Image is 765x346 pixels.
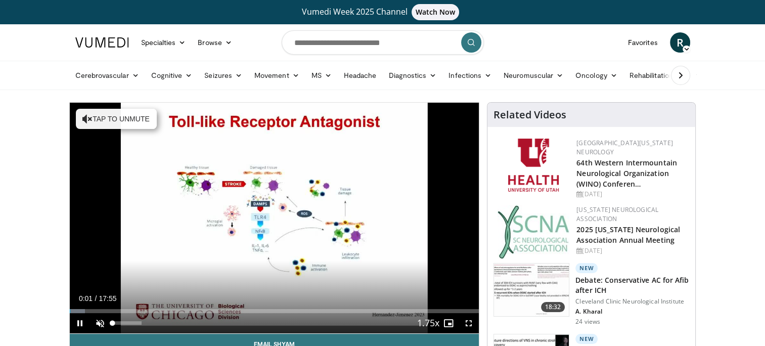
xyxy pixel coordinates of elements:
[541,302,565,312] span: 18:32
[576,205,658,223] a: [US_STATE] Neurological Association
[508,139,559,192] img: f6362829-b0a3-407d-a044-59546adfd345.png.150x105_q85_autocrop_double_scale_upscale_version-0.2.png
[438,313,459,333] button: Enable picture-in-picture mode
[338,65,383,85] a: Headache
[77,4,689,20] a: Vumedi Week 2025 ChannelWatch Now
[569,65,623,85] a: Oncology
[493,263,689,326] a: 18:32 New Debate: Conservative AC for Afib after ICH Cleveland Clinic Neurological Institute A. K...
[145,65,199,85] a: Cognitive
[576,190,687,199] div: [DATE]
[575,318,600,326] p: 24 views
[418,313,438,333] button: Playback Rate
[70,309,479,313] div: Progress Bar
[198,65,248,85] a: Seizures
[493,109,566,121] h4: Related Videos
[99,294,116,302] span: 17:55
[498,65,569,85] a: Neuromuscular
[305,65,338,85] a: MS
[494,264,569,316] img: 514e11ea-87f1-47fb-adb8-ddffea0a3059.150x105_q85_crop-smart_upscale.jpg
[498,205,569,258] img: b123db18-9392-45ae-ad1d-42c3758a27aa.jpg.150x105_q85_autocrop_double_scale_upscale_version-0.2.jpg
[622,32,664,53] a: Favorites
[575,308,689,316] p: A. Kharal
[69,65,145,85] a: Cerebrovascular
[95,294,97,302] span: /
[382,65,442,85] a: Diagnostics
[442,65,498,85] a: Infections
[302,6,464,17] span: Vumedi Week 2025 Channel
[459,313,479,333] button: Fullscreen
[576,225,680,245] a: 2025 [US_STATE] Neurological Association Annual Meeting
[576,158,677,189] a: 64th Western Intermountain Neurological Organization (WINO) Conferen…
[575,275,689,295] h3: Debate: Conservative AC for Afib after ICH
[670,32,690,53] a: R
[576,139,673,156] a: [GEOGRAPHIC_DATA][US_STATE] Neurology
[576,246,687,255] div: [DATE]
[75,37,129,48] img: VuMedi Logo
[70,103,479,334] video-js: Video Player
[135,32,192,53] a: Specialties
[282,30,484,55] input: Search topics, interventions
[575,263,598,273] p: New
[575,334,598,344] p: New
[412,4,460,20] span: Watch Now
[192,32,238,53] a: Browse
[90,313,110,333] button: Unmute
[575,297,689,306] p: Cleveland Clinic Neurological Institute
[79,294,93,302] span: 0:01
[113,321,142,325] div: Volume Level
[76,109,157,129] button: Tap to unmute
[70,313,90,333] button: Pause
[248,65,305,85] a: Movement
[623,65,679,85] a: Rehabilitation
